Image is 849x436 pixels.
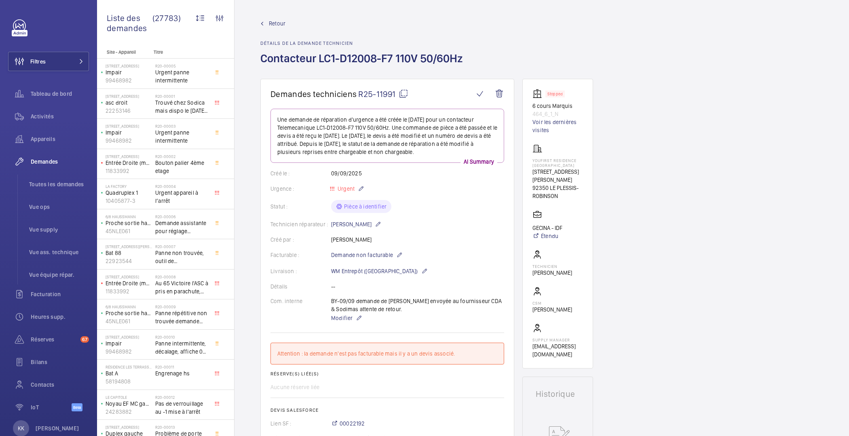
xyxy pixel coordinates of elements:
p: 24283882 [106,408,152,416]
span: Vue équipe répar. [29,271,89,279]
p: [EMAIL_ADDRESS][DOMAIN_NAME] [532,342,583,358]
p: 11833992 [106,287,152,295]
p: 22923544 [106,257,152,265]
h1: Contacteur LC1-D12008-F7 110V 50/60Hz [260,51,468,79]
span: Demandes [31,158,89,166]
p: Site - Appareil [97,49,150,55]
h2: R20-00008 [155,274,209,279]
p: Technicien [532,264,572,269]
p: Quadruplex 1 [106,189,152,197]
p: 22253146 [106,107,152,115]
span: Retour [269,19,285,27]
h2: Détails de la demande technicien [260,40,468,46]
span: Activités [31,112,89,120]
p: [STREET_ADDRESS][PERSON_NAME] [106,244,152,249]
p: 99468982 [106,76,152,84]
p: Noyau EF MC gauche [106,400,152,408]
p: Stopped [547,93,563,95]
p: [STREET_ADDRESS] [106,63,152,68]
p: [STREET_ADDRESS][PERSON_NAME] [532,168,583,184]
p: [STREET_ADDRESS] [106,124,152,128]
span: Modifier [331,314,353,322]
p: Supply manager [532,337,583,342]
span: Urgent panne intermittente [155,128,209,145]
span: Panne intermittente, décalage, affiche 0 au palier alors que l'appareil se trouve au 1er étage, c... [155,339,209,356]
span: IoT [31,403,72,411]
span: Urgent appareil à l’arrêt [155,189,209,205]
img: elevator.svg [532,89,545,99]
h2: R20-00006 [155,214,209,219]
p: 464_6_1_N [532,110,583,118]
p: Le Capitole [106,395,152,400]
span: Heures supp. [31,313,89,321]
a: Voir les dernières visites [532,118,583,134]
span: Demandes techniciens [270,89,357,99]
span: Demande assistante pour réglage d'opérateurs porte cabine double accès [155,219,209,235]
a: 00022192 [331,419,365,428]
p: Titre [154,49,207,55]
span: Contacts [31,381,89,389]
p: [PERSON_NAME] [36,424,79,432]
span: Liste des demandes [107,13,152,33]
h2: R20-00011 [155,364,209,369]
h2: R20-00012 [155,395,209,400]
p: 6/8 Haussmann [106,214,152,219]
p: 45NLE061 [106,227,152,235]
p: 10405877-3 [106,197,152,205]
span: Trouvé chez Sodica mais dispo le [DATE] [URL][DOMAIN_NAME] [155,99,209,115]
p: [PERSON_NAME] [532,269,572,277]
span: Réserves [31,335,77,343]
p: 92350 LE PLESSIS-ROBINSON [532,184,583,200]
p: [PERSON_NAME] [532,305,572,314]
h2: Réserve(s) liée(s) [270,371,504,377]
p: CSM [532,301,572,305]
span: R25-11991 [358,89,408,99]
span: Panne non trouvée, outil de déverouillouge impératif pour le diagnostic [155,249,209,265]
span: Vue supply [29,225,89,234]
button: Filtres [8,52,89,71]
h1: Historique [536,390,580,398]
p: Proche sortie hall Pelletier [106,309,152,317]
h2: Devis Salesforce [270,407,504,413]
span: Vue ass. technique [29,248,89,256]
span: Urgent [336,185,355,192]
span: Bilans [31,358,89,366]
span: Vue ops [29,203,89,211]
p: AI Summary [460,158,497,166]
h2: R20-00009 [155,304,209,309]
p: asc droit [106,99,152,107]
p: [STREET_ADDRESS] [106,425,152,430]
h2: R20-00005 [155,63,209,68]
h2: R20-00010 [155,335,209,339]
span: Bouton palier 4ème etage [155,159,209,175]
span: Facturation [31,290,89,298]
p: 45NLE061 [106,317,152,325]
h2: R20-00001 [155,94,209,99]
h2: R20-00013 [155,425,209,430]
p: Impair [106,68,152,76]
p: Proche sortie hall Pelletier [106,219,152,227]
span: 00022192 [340,419,365,428]
a: Étendu [532,232,562,240]
p: GECINA - IDF [532,224,562,232]
p: 99468982 [106,137,152,145]
p: Résidence les Terrasse - [STREET_ADDRESS] [106,364,152,369]
span: Appareils [31,135,89,143]
span: Demande non facturable [331,251,393,259]
p: 6/8 Haussmann [106,304,152,309]
p: Bat 88 [106,249,152,257]
p: Impair [106,339,152,348]
p: Bat A [106,369,152,377]
p: WM Entrepôt ([GEOGRAPHIC_DATA]) [331,266,428,276]
h2: R20-00003 [155,124,209,128]
span: Au 65 Victoire l'ASC à pris en parachute, toutes les sécu coupé, il est au 3 ème, asc sans machin... [155,279,209,295]
p: Une demande de réparation d'urgence a été créée le [DATE] pour un contacteur Telemecanique LC1-D1... [277,116,497,156]
p: [STREET_ADDRESS] [106,335,152,339]
p: 11833992 [106,167,152,175]
p: [STREET_ADDRESS] [106,274,152,279]
p: Entrée Droite (monte-charge) [106,159,152,167]
span: Tableau de bord [31,90,89,98]
p: KK [18,424,24,432]
p: [STREET_ADDRESS] [106,154,152,159]
span: Pas de verrouillage au -1 mise à l'arrêt [155,400,209,416]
